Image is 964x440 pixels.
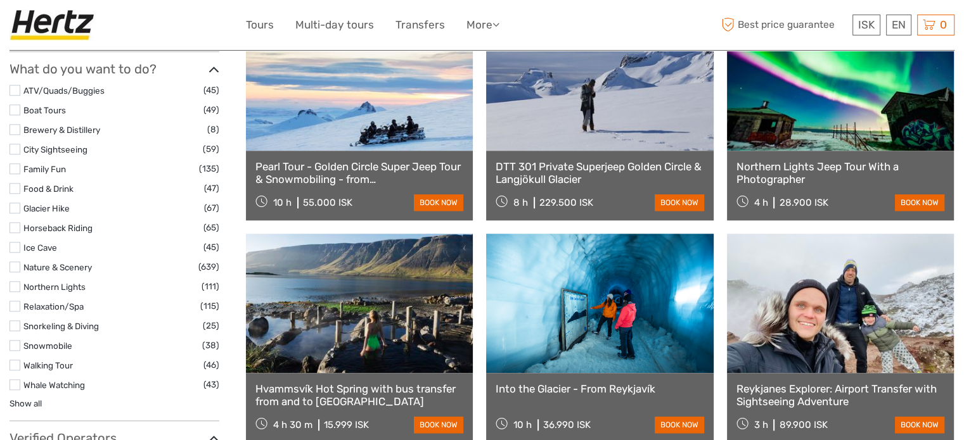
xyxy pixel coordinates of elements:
[202,338,219,353] span: (38)
[414,194,463,211] a: book now
[255,382,463,408] a: Hvammsvík Hot Spring with bus transfer from and to [GEOGRAPHIC_DATA]
[736,160,944,186] a: Northern Lights Jeep Tour With a Photographer
[779,197,828,208] div: 28.900 ISK
[23,203,70,213] a: Glacier Hike
[199,161,219,176] span: (135)
[513,419,532,431] span: 10 h
[23,242,57,253] a: Ice Cave
[496,382,704,395] a: Into the Glacier - From Reykjavík
[10,9,100,41] img: Hertz
[23,360,73,370] a: Walking Tour
[754,419,768,431] span: 3 h
[779,419,827,431] div: 89.900 ISK
[754,197,768,208] span: 4 h
[895,417,944,433] a: book now
[324,419,369,431] div: 15.999 ISK
[23,164,66,174] a: Family Fun
[200,299,219,313] span: (115)
[736,382,944,408] a: Reykjanes Explorer: Airport Transfer with Sightseeing Adventure
[718,15,849,35] span: Best price guarantee
[203,83,219,97] span: (45)
[273,419,312,431] span: 4 h 30 m
[886,15,911,35] div: EN
[655,194,704,211] a: book now
[466,16,499,34] a: More
[496,160,704,186] a: DTT 301 Private Superjeep Golden Circle & Langjökull Glacier
[23,301,84,311] a: Relaxation/Spa
[203,142,219,156] span: (59)
[204,201,219,215] span: (67)
[246,16,274,34] a: Tours
[203,103,219,117] span: (49)
[146,20,161,35] button: Open LiveChat chat widget
[938,18,949,31] span: 0
[202,279,219,294] span: (111)
[204,181,219,196] span: (47)
[23,262,92,272] a: Nature & Scenery
[23,105,66,115] a: Boat Tours
[543,419,591,431] div: 36.990 ISK
[203,318,219,333] span: (25)
[303,197,352,208] div: 55.000 ISK
[23,282,86,292] a: Northern Lights
[539,197,593,208] div: 229.500 ISK
[207,122,219,137] span: (8)
[513,197,528,208] span: 8 h
[23,380,85,390] a: Whale Watching
[414,417,463,433] a: book now
[10,61,219,77] h3: What do you want to do?
[895,194,944,211] a: book now
[10,398,42,408] a: Show all
[295,16,374,34] a: Multi-day tours
[23,341,72,351] a: Snowmobile
[203,240,219,255] span: (45)
[858,18,875,31] span: ISK
[655,417,704,433] a: book now
[203,358,219,372] span: (46)
[23,223,93,233] a: Horseback Riding
[23,125,100,135] a: Brewery & Distillery
[395,16,445,34] a: Transfers
[255,160,463,186] a: Pearl Tour - Golden Circle Super Jeep Tour & Snowmobiling - from [GEOGRAPHIC_DATA]
[273,197,292,208] span: 10 h
[198,260,219,274] span: (639)
[23,85,105,96] a: ATV/Quads/Buggies
[23,144,87,154] a: City Sightseeing
[23,184,74,194] a: Food & Drink
[203,377,219,392] span: (43)
[203,220,219,235] span: (65)
[18,22,143,32] p: We're away right now. Please check back later!
[23,321,99,331] a: Snorkeling & Diving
